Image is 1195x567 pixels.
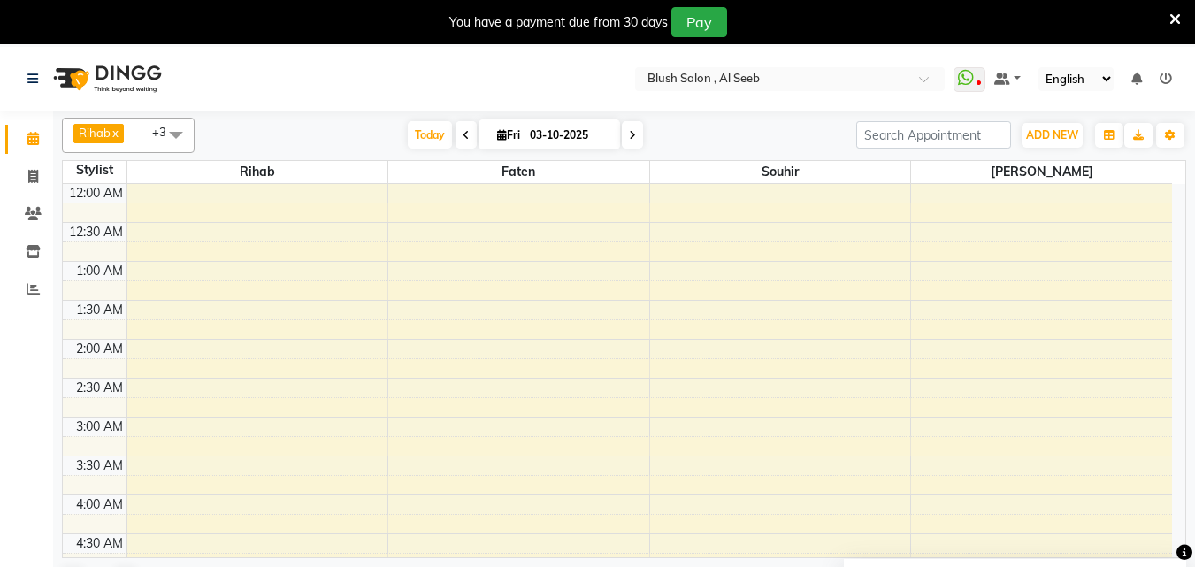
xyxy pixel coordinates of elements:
[73,262,126,280] div: 1:00 AM
[111,126,119,140] a: x
[911,161,1172,183] span: [PERSON_NAME]
[152,125,180,139] span: +3
[1022,123,1083,148] button: ADD NEW
[45,54,166,103] img: logo
[127,161,388,183] span: Rihab
[671,7,727,37] button: Pay
[73,495,126,514] div: 4:00 AM
[73,534,126,553] div: 4:30 AM
[1026,128,1078,142] span: ADD NEW
[63,161,126,180] div: Stylist
[65,184,126,203] div: 12:00 AM
[449,13,668,32] div: You have a payment due from 30 days
[493,128,525,142] span: Fri
[73,418,126,436] div: 3:00 AM
[856,121,1011,149] input: Search Appointment
[650,161,911,183] span: Souhir
[73,379,126,397] div: 2:30 AM
[65,223,126,241] div: 12:30 AM
[73,340,126,358] div: 2:00 AM
[73,301,126,319] div: 1:30 AM
[408,121,452,149] span: Today
[525,122,613,149] input: 2025-10-03
[79,126,111,140] span: Rihab
[73,456,126,475] div: 3:30 AM
[388,161,649,183] span: Faten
